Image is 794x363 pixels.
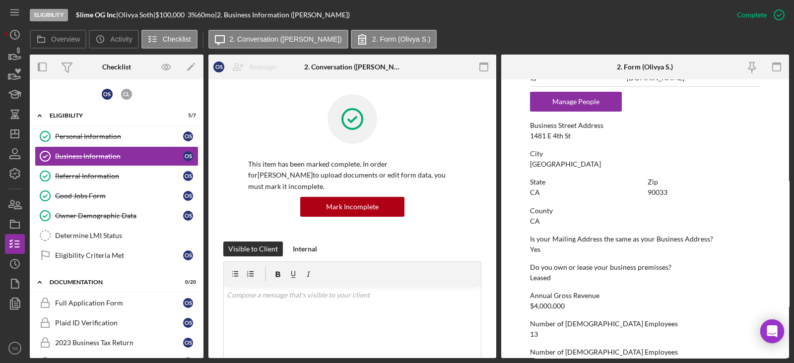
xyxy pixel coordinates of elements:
[530,207,760,215] div: County
[530,92,622,112] button: Manage People
[183,298,193,308] div: O S
[55,152,183,160] div: Business Information
[530,132,571,140] div: 1481 E 4th St
[188,11,197,19] div: 3 %
[230,35,342,43] label: 2. Conversation ([PERSON_NAME])
[530,274,551,282] div: Leased
[102,89,113,100] div: O S
[35,146,198,166] a: Business InformationOS
[530,217,540,225] div: CA
[35,245,198,265] a: Eligibility Criteria MetOS
[155,10,185,19] span: $100,000
[183,131,193,141] div: O S
[183,318,193,328] div: O S
[183,211,193,221] div: O S
[304,63,400,71] div: 2. Conversation ([PERSON_NAME])
[215,11,350,19] div: | 2. Business Information ([PERSON_NAME])
[50,279,171,285] div: Documentation
[55,299,183,307] div: Full Application Form
[293,242,317,256] div: Internal
[55,172,183,180] div: Referral Information
[213,61,224,72] div: O S
[5,338,25,358] button: YA
[760,319,784,343] div: Open Intercom Messenger
[197,11,215,19] div: 60 mo
[163,35,191,43] label: Checklist
[228,242,278,256] div: Visible to Client
[530,178,643,186] div: State
[351,30,437,49] button: 2. Form (Olivya S.)
[530,320,760,328] div: Number of [DEMOGRAPHIC_DATA] Employees
[55,339,183,347] div: 2023 Business Tax Return
[248,159,457,192] p: This item has been marked complete. In order for [PERSON_NAME] to upload documents or edit form d...
[55,232,198,240] div: Determine LMI Status
[50,113,171,119] div: Eligibility
[530,121,760,129] div: Business Street Address
[530,245,540,253] div: Yes
[530,188,540,196] div: CA
[617,63,673,71] div: 2. Form (Olivya S.)
[183,250,193,260] div: O S
[55,192,183,200] div: Good Jobs Form
[183,191,193,201] div: O S
[55,319,183,327] div: Plaid ID Verification
[530,160,601,168] div: [GEOGRAPHIC_DATA]
[141,30,198,49] button: Checklist
[110,35,132,43] label: Activity
[648,188,667,196] div: 90033
[288,242,322,256] button: Internal
[51,35,80,43] label: Overview
[300,197,404,217] button: Mark Incomplete
[530,97,622,106] a: Manage People
[55,212,183,220] div: Owner Demographic Data
[530,348,760,356] div: Number of [DEMOGRAPHIC_DATA] Employees
[727,5,789,25] button: Complete
[223,242,283,256] button: Visible to Client
[30,9,68,21] div: Eligibility
[35,206,198,226] a: Owner Demographic DataOS
[89,30,138,49] button: Activity
[326,197,379,217] div: Mark Incomplete
[178,113,196,119] div: 5 / 7
[55,251,183,259] div: Eligibility Criteria Met
[55,132,183,140] div: Personal Information
[530,263,760,271] div: Do you own or lease your business premisses?
[208,57,286,77] button: OSReassign
[121,89,132,100] div: C L
[118,11,155,19] div: Olivya Soth |
[35,186,198,206] a: Good Jobs FormOS
[35,226,198,245] a: Determine LMI Status
[76,10,116,19] b: Slime OG Inc
[737,5,767,25] div: Complete
[530,292,760,300] div: Annual Gross Revenue
[76,11,118,19] div: |
[35,126,198,146] a: Personal InformationOS
[102,63,131,71] div: Checklist
[183,338,193,348] div: O S
[530,302,565,310] div: $4,000,000
[35,166,198,186] a: Referral InformationOS
[535,92,617,112] div: Manage People
[648,178,760,186] div: Zip
[35,333,198,353] a: 2023 Business Tax ReturnOS
[372,35,430,43] label: 2. Form (Olivya S.)
[30,30,86,49] button: Overview
[183,151,193,161] div: O S
[208,30,348,49] button: 2. Conversation ([PERSON_NAME])
[35,293,198,313] a: Full Application FormOS
[249,57,276,77] div: Reassign
[183,171,193,181] div: O S
[530,330,538,338] div: 13
[35,313,198,333] a: Plaid ID VerificationOS
[178,279,196,285] div: 0 / 20
[530,235,760,243] div: Is your Mailing Address the same as your Business Address?
[12,346,18,351] text: YA
[530,150,760,158] div: City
